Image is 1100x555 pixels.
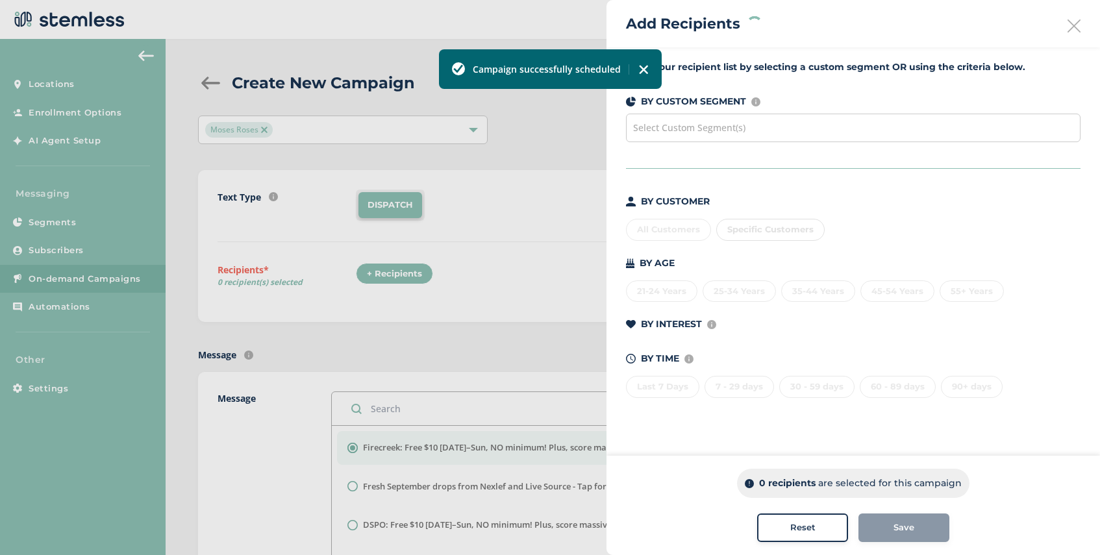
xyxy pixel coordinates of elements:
img: icon-heart-dark-29e6356f.svg [626,320,636,329]
img: icon-info-236977d2.svg [707,320,716,329]
img: icon-info-236977d2.svg [751,97,760,106]
p: BY CUSTOMER [641,195,710,208]
p: BY INTEREST [641,317,702,331]
span: Reset [790,521,816,534]
img: icon-toast-close-54bf22bf.svg [638,64,649,75]
img: icon-toast-success-78f41570.svg [452,62,465,75]
img: icon-info-236977d2.svg [684,354,694,364]
button: Reset [757,513,848,542]
span: Select Custom Segment(s) [633,121,745,134]
img: icon-info-dark-48f6c5f3.svg [745,479,754,488]
label: Campaign successfully scheduled [473,62,621,76]
p: are selected for this campaign [818,476,962,490]
label: Build your recipient list by selecting a custom segment OR using the criteria below. [626,60,1081,74]
img: icon-time-dark-e6b1183b.svg [626,354,636,364]
img: icon-person-dark-ced50e5f.svg [626,197,636,206]
iframe: Chat Widget [1035,493,1100,555]
img: icon-segments-dark-074adb27.svg [626,97,636,106]
p: BY AGE [640,256,675,270]
p: BY CUSTOM SEGMENT [641,95,746,108]
p: 0 recipients [759,476,816,490]
p: BY TIME [641,352,679,365]
img: icon-cake-93b2a7b5.svg [626,258,634,268]
h2: Add Recipients [626,13,740,34]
